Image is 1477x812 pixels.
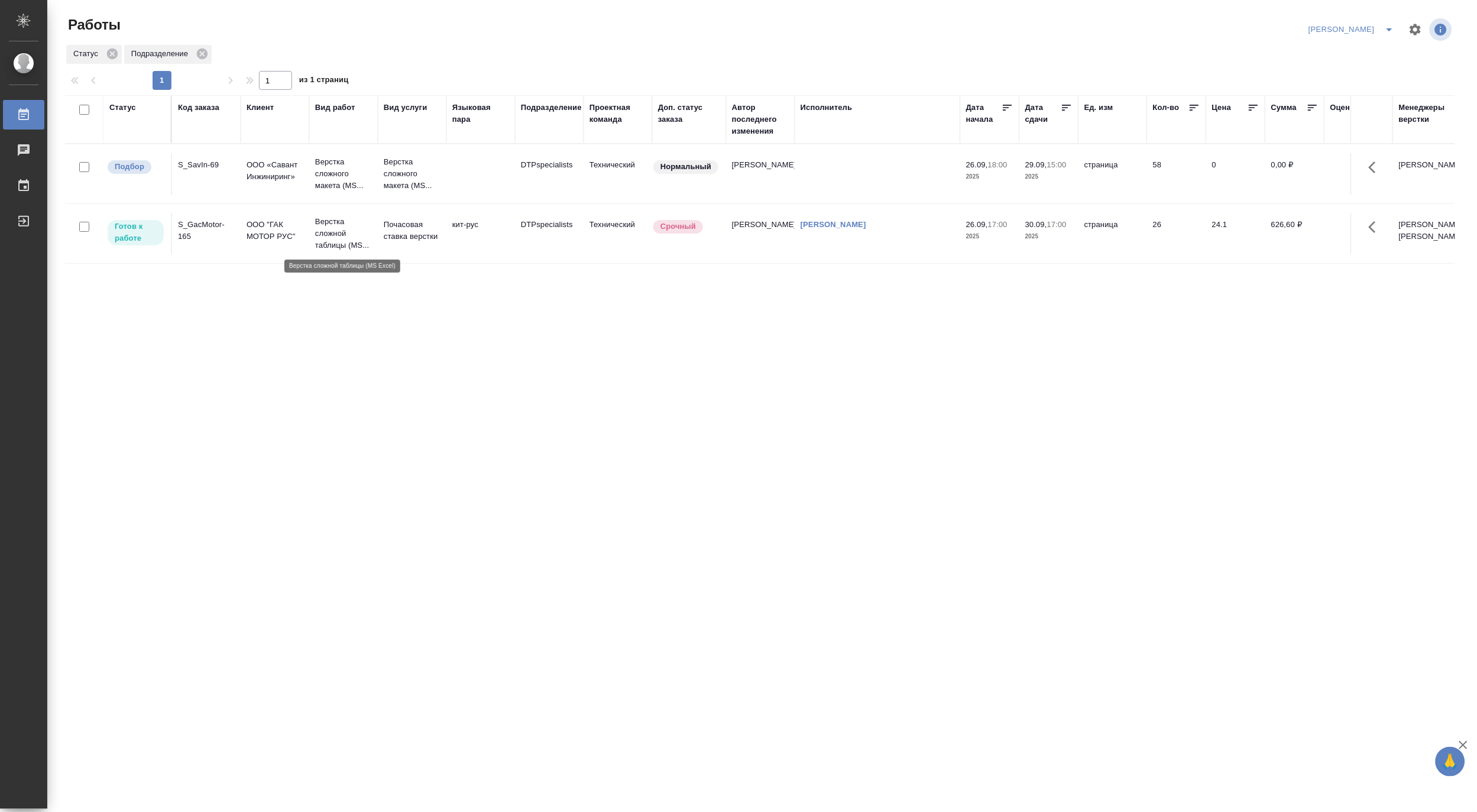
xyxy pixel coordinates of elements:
p: [PERSON_NAME] [1399,159,1456,171]
div: Менеджеры верстки [1399,102,1456,125]
td: DTPspecialists [515,153,584,195]
div: Можно подбирать исполнителей [106,159,165,175]
p: 29.09, [1025,160,1047,169]
span: Настроить таблицу [1401,15,1430,44]
td: 0,00 ₽ [1265,153,1324,195]
p: 26.09, [966,220,988,229]
p: [PERSON_NAME], [PERSON_NAME] [1399,219,1456,242]
button: Здесь прячутся важные кнопки [1362,153,1390,182]
p: Подразделение [131,48,192,60]
button: Здесь прячутся важные кнопки [1362,213,1390,241]
div: Дата сдачи [1025,102,1061,125]
p: Статус [73,48,102,60]
td: [PERSON_NAME] [726,213,795,254]
td: [PERSON_NAME] [726,153,795,195]
td: 24.1 [1206,213,1265,254]
p: 2025 [966,231,1013,242]
p: 30.09, [1025,220,1047,229]
div: Статус [66,45,122,64]
p: 17:00 [988,220,1008,229]
div: Дата начала [966,102,1002,125]
td: кит-рус [446,213,515,254]
span: 🙏 [1440,749,1460,774]
p: Верстка сложного макета (MS... [315,156,372,192]
td: 626,60 ₽ [1265,213,1324,254]
span: из 1 страниц [299,73,349,90]
p: 2025 [1025,171,1073,183]
a: [PERSON_NAME] [801,220,866,229]
p: 2025 [966,171,1013,183]
div: Оценка [1330,102,1359,114]
div: Вид работ [315,102,355,114]
td: 26 [1147,213,1206,254]
div: S_GacMotor-165 [178,219,235,242]
p: Готов к работе [115,221,157,244]
div: Проектная команда [589,102,646,125]
p: 26.09, [966,160,988,169]
p: 2025 [1025,231,1073,242]
button: 🙏 [1436,747,1465,777]
p: 15:00 [1047,160,1067,169]
td: страница [1078,213,1147,254]
p: Подбор [115,161,144,173]
p: 17:00 [1047,220,1067,229]
span: Работы [65,15,121,34]
td: страница [1078,153,1147,195]
p: Срочный [660,221,696,232]
div: Автор последнего изменения [732,102,789,137]
div: Статус [109,102,136,114]
p: ООО «Савант Инжиниринг» [247,159,303,183]
div: S_SavIn-69 [178,159,235,171]
td: 58 [1147,153,1206,195]
div: Подразделение [521,102,582,114]
div: Исполнитель может приступить к работе [106,219,165,247]
td: Технический [584,213,652,254]
div: Сумма [1271,102,1297,114]
div: Языковая пара [452,102,509,125]
div: Вид услуги [384,102,427,114]
p: Почасовая ставка верстки [384,219,440,242]
p: Нормальный [660,161,711,173]
p: Верстка сложного макета (MS... [384,156,440,192]
div: Код заказа [178,102,219,114]
div: Ед. изм [1084,102,1113,114]
td: DTPspecialists [515,213,584,254]
div: Клиент [247,102,274,114]
div: Цена [1212,102,1232,114]
div: Доп. статус заказа [658,102,720,125]
p: Верстка сложной таблицы (MS... [315,216,372,251]
span: Посмотреть информацию [1430,18,1455,41]
td: 0 [1206,153,1265,195]
div: Исполнитель [801,102,853,114]
div: Подразделение [124,45,212,64]
p: ООО "ГАК МОТОР РУС" [247,219,303,242]
div: Кол-во [1153,102,1180,114]
div: split button [1306,20,1401,39]
td: Технический [584,153,652,195]
p: 18:00 [988,160,1008,169]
